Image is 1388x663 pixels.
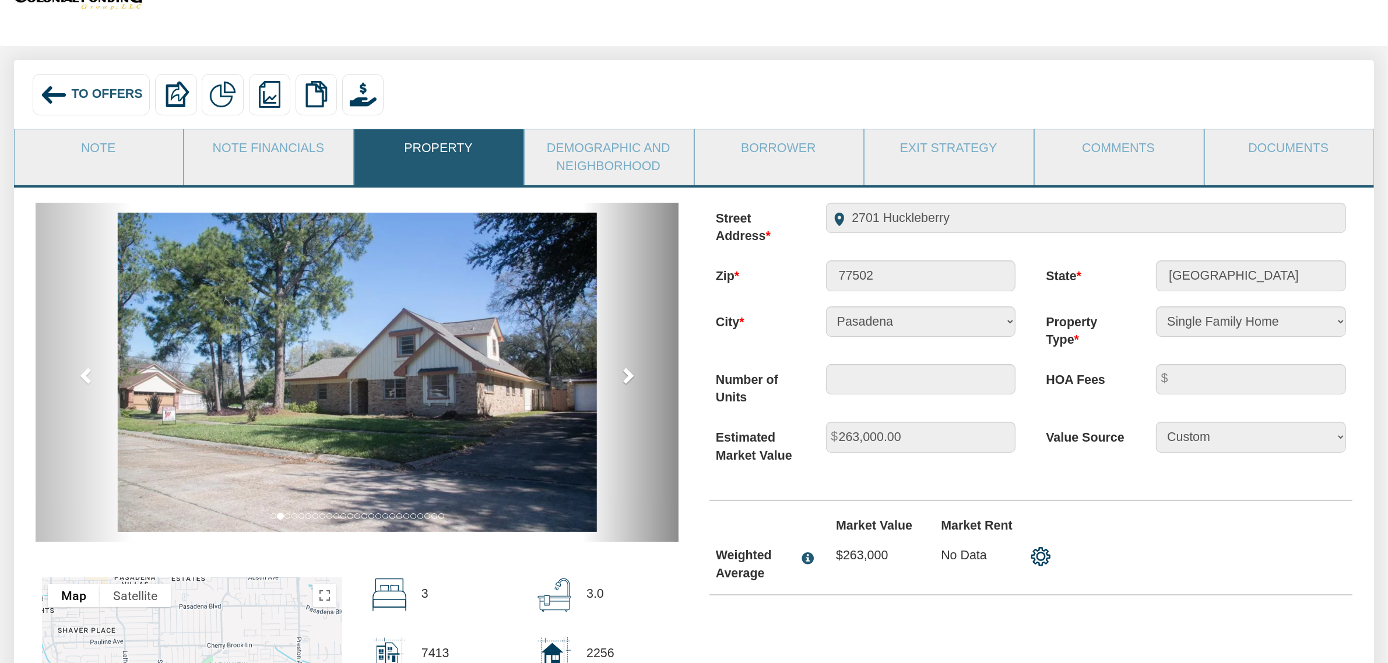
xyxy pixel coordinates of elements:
a: Exit Strategy [865,129,1032,167]
p: 3.0 [586,578,604,610]
a: Borrower [695,129,863,167]
label: City [701,306,811,331]
p: $263,000 [836,546,911,565]
label: Number of Units [701,364,811,407]
img: reports.png [256,81,283,108]
label: Street Address [701,203,811,245]
img: beds.svg [373,578,406,612]
label: State [1031,260,1141,285]
a: Documents [1205,129,1373,167]
img: copy.png [303,81,330,108]
button: Toggle fullscreen view [313,584,336,607]
label: Estimated Market Value [701,422,811,464]
span: To Offers [71,87,142,101]
img: partial.png [209,81,236,108]
label: Zip [701,260,811,285]
button: Show street map [48,584,100,607]
img: settings.png [1031,546,1051,567]
p: 3 [421,578,428,610]
a: Property [354,129,522,167]
div: Weighted Average [716,546,795,582]
img: back_arrow_left_icon.svg [40,81,68,109]
label: Market Value [821,517,926,535]
img: purchase_offer.png [350,81,377,108]
a: Note [15,129,182,167]
a: Note Financials [184,129,352,167]
p: No Data [941,546,1015,565]
button: Show satellite imagery [100,584,171,607]
img: 583018 [118,213,597,532]
label: HOA Fees [1031,364,1141,389]
label: Value Source [1031,422,1141,446]
label: Market Rent [926,517,1031,535]
a: Demographic and Neighborhood [525,129,693,185]
img: export.svg [163,81,189,108]
a: Comments [1035,129,1203,167]
img: bath.svg [537,578,571,612]
label: Property Type [1031,306,1141,349]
